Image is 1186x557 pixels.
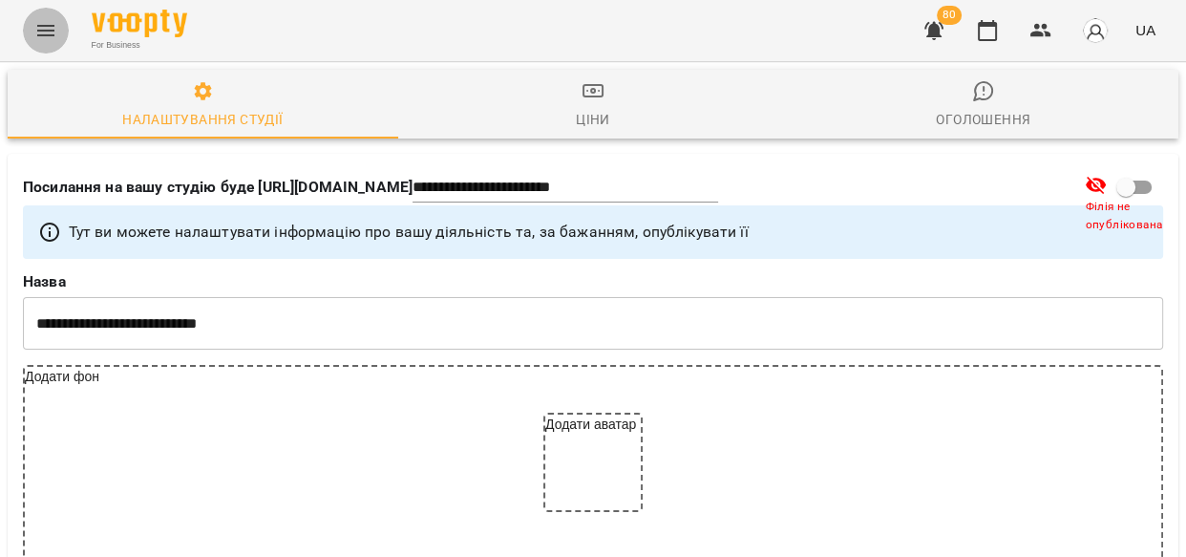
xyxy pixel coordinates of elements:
span: Філія не опублікована [1085,198,1180,235]
button: Menu [23,8,69,54]
div: Налаштування студії [122,108,283,131]
button: UA [1128,12,1163,48]
div: Ціни [576,108,610,131]
img: Voopty Logo [92,10,187,37]
label: Назва [23,274,1163,289]
span: For Business [92,39,187,52]
div: Оголошення [936,108,1030,131]
span: 80 [937,6,962,25]
span: UA [1135,20,1155,40]
p: Посилання на вашу студію буде [URL][DOMAIN_NAME] [23,176,413,199]
div: Додати аватар [545,415,641,510]
img: avatar_s.png [1082,17,1109,44]
p: Тут ви можете налаштувати інформацію про вашу діяльність та, за бажанням, опублікувати її [69,221,749,244]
